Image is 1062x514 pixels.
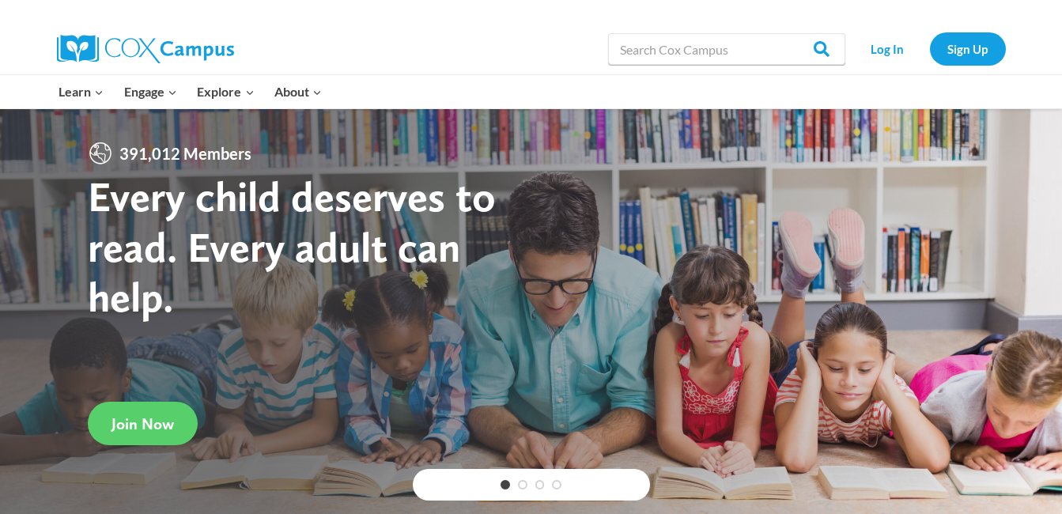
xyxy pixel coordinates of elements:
span: Learn [59,81,104,102]
span: 391,012 Members [113,141,258,166]
nav: Primary Navigation [49,75,332,108]
span: Explore [197,81,254,102]
a: Join Now [88,402,198,445]
strong: Every child deserves to read. Every adult can help. [88,171,496,322]
nav: Secondary Navigation [853,32,1006,65]
a: 3 [535,480,545,489]
img: Cox Campus [57,35,234,63]
input: Search Cox Campus [608,33,845,65]
a: 4 [552,480,561,489]
a: 2 [518,480,527,489]
a: 1 [501,480,510,489]
a: Sign Up [930,32,1006,65]
a: Log In [853,32,922,65]
span: Engage [124,81,177,102]
span: About [274,81,322,102]
span: Join Now [111,414,174,433]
